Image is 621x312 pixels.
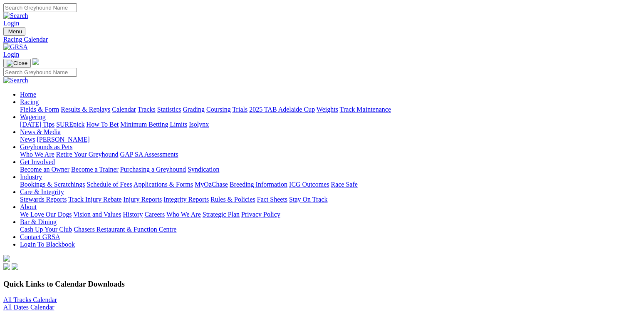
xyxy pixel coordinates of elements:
[317,106,338,113] a: Weights
[20,181,85,188] a: Bookings & Scratchings
[37,136,89,143] a: [PERSON_NAME]
[3,280,618,289] h3: Quick Links to Calendar Downloads
[257,196,287,203] a: Fact Sheets
[20,121,618,128] div: Wagering
[163,196,209,203] a: Integrity Reports
[20,128,61,135] a: News & Media
[120,121,187,128] a: Minimum Betting Limits
[249,106,315,113] a: 2025 TAB Adelaide Cup
[20,211,618,218] div: About
[20,91,36,98] a: Home
[123,211,143,218] a: History
[87,181,132,188] a: Schedule of Fees
[3,68,77,77] input: Search
[20,166,69,173] a: Become an Owner
[3,51,19,58] a: Login
[123,196,162,203] a: Injury Reports
[73,211,121,218] a: Vision and Values
[3,3,77,12] input: Search
[12,263,18,270] img: twitter.svg
[20,136,35,143] a: News
[3,20,19,27] a: Login
[74,226,176,233] a: Chasers Restaurant & Function Centre
[56,121,84,128] a: SUREpick
[20,241,75,248] a: Login To Blackbook
[20,233,60,240] a: Contact GRSA
[3,12,28,20] img: Search
[144,211,165,218] a: Careers
[134,181,193,188] a: Applications & Forms
[20,166,618,173] div: Get Involved
[20,106,618,113] div: Racing
[20,188,64,195] a: Care & Integrity
[210,196,255,203] a: Rules & Policies
[340,106,391,113] a: Track Maintenance
[120,151,178,158] a: GAP SA Assessments
[20,151,54,158] a: Who We Are
[3,304,54,311] a: All Dates Calendar
[20,203,37,210] a: About
[3,27,25,36] button: Toggle navigation
[3,77,28,84] img: Search
[20,196,67,203] a: Stewards Reports
[289,196,327,203] a: Stay On Track
[189,121,209,128] a: Isolynx
[20,158,55,165] a: Get Involved
[206,106,231,113] a: Coursing
[166,211,201,218] a: Who We Are
[138,106,156,113] a: Tracks
[87,121,119,128] a: How To Bet
[112,106,136,113] a: Calendar
[61,106,110,113] a: Results & Replays
[3,43,28,51] img: GRSA
[20,196,618,203] div: Care & Integrity
[3,296,57,303] a: All Tracks Calendar
[157,106,181,113] a: Statistics
[289,181,329,188] a: ICG Outcomes
[20,226,72,233] a: Cash Up Your Club
[3,255,10,262] img: logo-grsa-white.png
[3,59,31,68] button: Toggle navigation
[20,98,39,105] a: Racing
[20,136,618,143] div: News & Media
[120,166,186,173] a: Purchasing a Greyhound
[68,196,121,203] a: Track Injury Rebate
[331,181,357,188] a: Race Safe
[20,151,618,158] div: Greyhounds as Pets
[241,211,280,218] a: Privacy Policy
[188,166,219,173] a: Syndication
[20,106,59,113] a: Fields & Form
[203,211,240,218] a: Strategic Plan
[20,143,72,150] a: Greyhounds as Pets
[232,106,247,113] a: Trials
[195,181,228,188] a: MyOzChase
[20,173,42,180] a: Industry
[32,58,39,65] img: logo-grsa-white.png
[56,151,119,158] a: Retire Your Greyhound
[230,181,287,188] a: Breeding Information
[7,60,27,67] img: Close
[20,113,46,120] a: Wagering
[183,106,205,113] a: Grading
[20,181,618,188] div: Industry
[3,263,10,270] img: facebook.svg
[8,28,22,35] span: Menu
[20,226,618,233] div: Bar & Dining
[20,121,54,128] a: [DATE] Tips
[71,166,119,173] a: Become a Trainer
[20,211,72,218] a: We Love Our Dogs
[3,36,618,43] a: Racing Calendar
[20,218,57,225] a: Bar & Dining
